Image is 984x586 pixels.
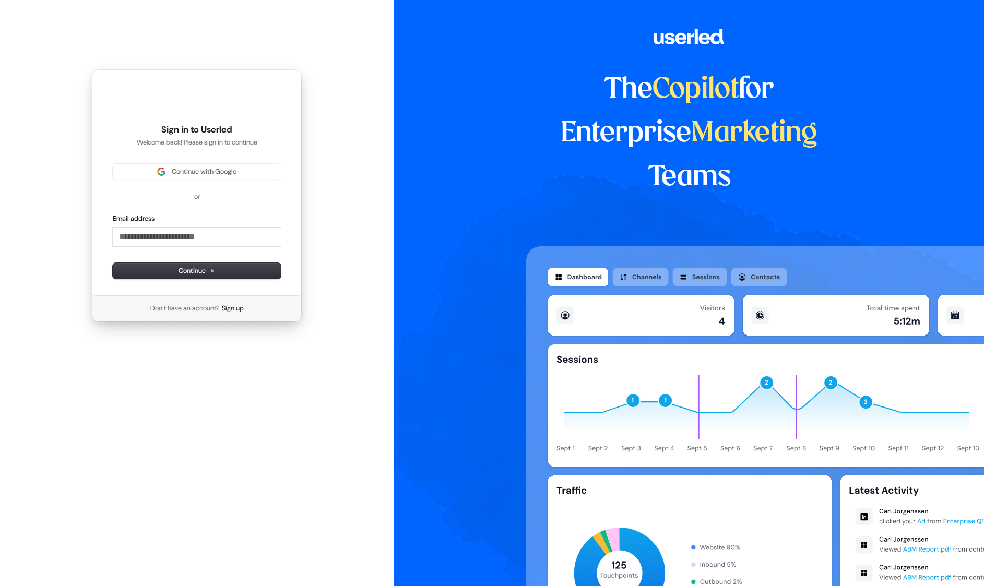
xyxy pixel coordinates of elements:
[653,76,739,103] span: Copilot
[179,266,215,276] span: Continue
[113,263,281,279] button: Continue
[222,304,244,313] a: Sign up
[194,192,200,201] p: or
[172,167,236,176] span: Continue with Google
[113,214,155,223] label: Email address
[150,304,220,313] span: Don’t have an account?
[691,120,817,147] span: Marketing
[157,168,165,176] img: Sign in with Google
[113,138,281,147] p: Welcome back! Please sign in to continue
[113,164,281,180] button: Sign in with GoogleContinue with Google
[526,68,852,199] h1: The for Enterprise Teams
[113,124,281,136] h1: Sign in to Userled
